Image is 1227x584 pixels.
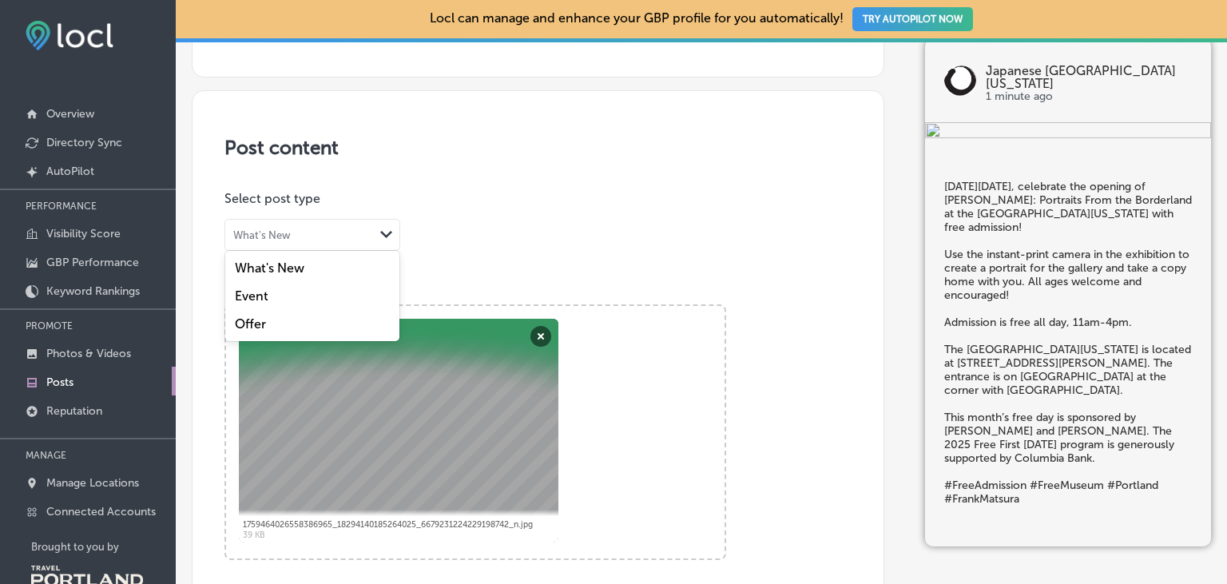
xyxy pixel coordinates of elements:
p: Keyword Rankings [46,284,140,298]
img: df487c5b-ab6b-4bc7-971d-8f0453642b62 [925,122,1211,141]
p: Japanese [GEOGRAPHIC_DATA][US_STATE] [986,65,1192,90]
p: Photos & Videos [46,347,131,360]
p: Overview [46,107,94,121]
p: Manage Locations [46,476,139,490]
p: Connected Accounts [46,505,156,518]
label: Offer [235,316,266,332]
img: logo [944,65,976,97]
h3: Post content [224,136,852,159]
p: Directory Sync [46,136,122,149]
label: What's New [235,260,304,276]
img: fda3e92497d09a02dc62c9cd864e3231.png [26,21,113,50]
div: What's New [233,229,291,241]
p: Select post type [224,191,852,206]
p: Visibility Score [46,227,121,240]
label: Event [235,288,268,304]
h5: [DATE][DATE], celebrate the opening of [PERSON_NAME]: Portraits From the Borderland at the [GEOGR... [944,180,1192,506]
button: TRY AUTOPILOT NOW [852,7,973,31]
p: AutoPilot [46,165,94,178]
p: Brought to you by [31,541,176,553]
p: GBP Performance [46,256,139,269]
p: Posts [46,375,73,389]
p: Image [224,276,852,292]
p: 1 minute ago [986,90,1192,103]
p: Reputation [46,404,102,418]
